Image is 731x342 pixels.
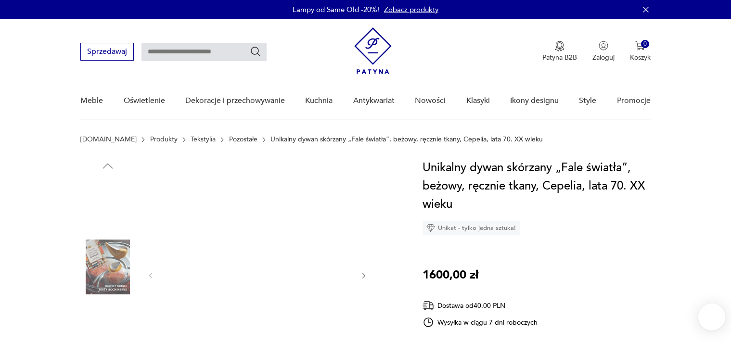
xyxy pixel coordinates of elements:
img: Ikona diamentu [426,224,435,232]
button: Sprzedawaj [80,43,134,61]
img: Ikona medalu [555,41,564,51]
a: Ikona medaluPatyna B2B [542,41,577,62]
a: [DOMAIN_NAME] [80,136,137,143]
a: Produkty [150,136,178,143]
a: Sprzedawaj [80,49,134,56]
iframe: Smartsupp widget button [698,304,725,330]
img: Zdjęcie produktu Unikalny dywan skórzany „Fale światła”, beżowy, ręcznie tkany, Cepelia, lata 70.... [80,240,135,294]
img: Ikonka użytkownika [599,41,608,51]
a: Style [579,82,596,119]
div: Dostawa od 40,00 PLN [423,300,538,312]
div: 0 [641,40,649,48]
img: Ikona koszyka [635,41,645,51]
p: Zaloguj [592,53,615,62]
a: Antykwariat [353,82,395,119]
a: Zobacz produkty [384,5,438,14]
p: Lampy od Same Old -20%! [293,5,379,14]
img: Zdjęcie produktu Unikalny dywan skórzany „Fale światła”, beżowy, ręcznie tkany, Cepelia, lata 70.... [80,178,135,233]
p: 1600,00 zł [423,266,478,284]
a: Klasyki [466,82,490,119]
a: Meble [80,82,103,119]
div: Unikat - tylko jedna sztuka! [423,221,520,235]
a: Dekoracje i przechowywanie [185,82,285,119]
a: Oświetlenie [124,82,165,119]
img: Patyna - sklep z meblami i dekoracjami vintage [354,27,392,74]
a: Pozostałe [229,136,257,143]
a: Ikony designu [510,82,559,119]
img: Ikona dostawy [423,300,434,312]
a: Kuchnia [305,82,333,119]
a: Nowości [415,82,446,119]
div: Wysyłka w ciągu 7 dni roboczych [423,317,538,328]
button: Zaloguj [592,41,615,62]
button: Szukaj [250,46,261,57]
h1: Unikalny dywan skórzany „Fale światła”, beżowy, ręcznie tkany, Cepelia, lata 70. XX wieku [423,159,651,214]
button: Patyna B2B [542,41,577,62]
a: Tekstylia [191,136,216,143]
a: Promocje [617,82,651,119]
p: Koszyk [630,53,651,62]
p: Unikalny dywan skórzany „Fale światła”, beżowy, ręcznie tkany, Cepelia, lata 70. XX wieku [270,136,543,143]
p: Patyna B2B [542,53,577,62]
button: 0Koszyk [630,41,651,62]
